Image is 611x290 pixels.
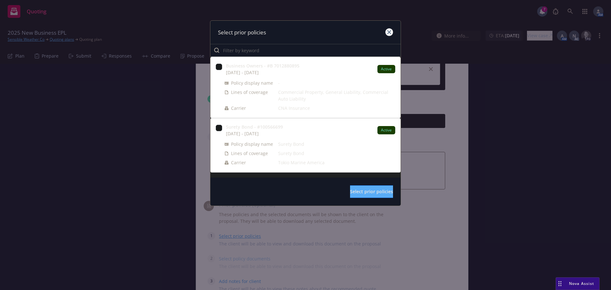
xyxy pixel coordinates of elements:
span: Lines of coverage [231,150,268,157]
a: close [385,28,393,36]
span: Active [380,127,393,133]
span: Surety Bond [278,150,395,157]
strong: Surety Bond - #100566699 [226,124,283,130]
h1: Select prior policies [218,28,266,37]
span: Tokio Marine America [278,159,395,166]
div: Drag to move [556,278,564,290]
span: CNA Insurance [278,105,395,111]
span: [DATE] - [DATE] [226,69,299,76]
span: - [278,80,395,86]
span: Carrier [231,159,246,166]
span: Active [380,66,393,72]
span: Policy display name [231,141,273,147]
span: Policy display name [231,80,273,86]
strong: Business Owners - #B 7012880895 [226,63,299,69]
span: Commercial Property, General Liability, Commercial Auto Liability [278,89,395,102]
span: [DATE] - [DATE] [226,130,283,137]
span: Lines of coverage [231,89,268,95]
span: Nova Assist [569,281,594,286]
span: Carrier [231,105,246,111]
span: Surety Bond [278,141,395,147]
button: Nova Assist [556,277,600,290]
span: Select prior policies [350,188,393,195]
button: Select prior policies [350,185,393,198]
input: Filter by keyword [210,44,401,57]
